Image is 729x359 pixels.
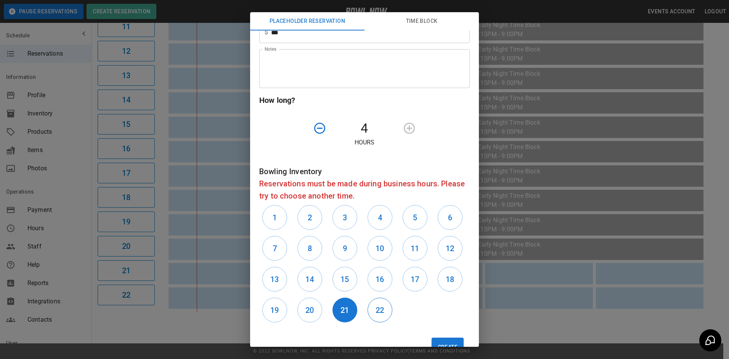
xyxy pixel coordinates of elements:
[305,304,314,316] h6: 20
[432,338,464,357] button: Create
[368,267,392,292] button: 16
[403,267,427,292] button: 17
[273,242,277,255] h6: 7
[259,138,470,147] p: Hours
[403,236,427,261] button: 11
[308,242,312,255] h6: 8
[305,273,314,285] h6: 14
[262,267,287,292] button: 13
[250,12,364,30] button: Placeholder Reservation
[332,236,357,261] button: 9
[438,267,462,292] button: 18
[308,212,312,224] h6: 2
[403,205,427,230] button: 5
[270,304,279,316] h6: 19
[340,304,349,316] h6: 21
[262,205,287,230] button: 1
[376,304,384,316] h6: 22
[411,242,419,255] h6: 11
[438,236,462,261] button: 12
[297,267,322,292] button: 14
[265,28,268,37] p: $
[378,212,382,224] h6: 4
[368,298,392,322] button: 22
[438,205,462,230] button: 6
[297,236,322,261] button: 8
[332,267,357,292] button: 15
[448,212,452,224] h6: 6
[332,298,357,322] button: 21
[343,242,347,255] h6: 9
[376,273,384,285] h6: 16
[259,94,470,106] h6: How long?
[262,236,287,261] button: 7
[297,298,322,322] button: 20
[332,205,357,230] button: 3
[364,12,479,30] button: Time Block
[376,242,384,255] h6: 10
[259,178,470,202] h6: Reservations must be made during business hours. Please try to choose another time.
[273,212,277,224] h6: 1
[259,165,470,178] h6: Bowling Inventory
[270,273,279,285] h6: 13
[411,273,419,285] h6: 17
[446,242,454,255] h6: 12
[340,273,349,285] h6: 15
[368,205,392,230] button: 4
[413,212,417,224] h6: 5
[329,120,400,136] h4: 4
[368,236,392,261] button: 10
[262,298,287,322] button: 19
[343,212,347,224] h6: 3
[297,205,322,230] button: 2
[446,273,454,285] h6: 18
